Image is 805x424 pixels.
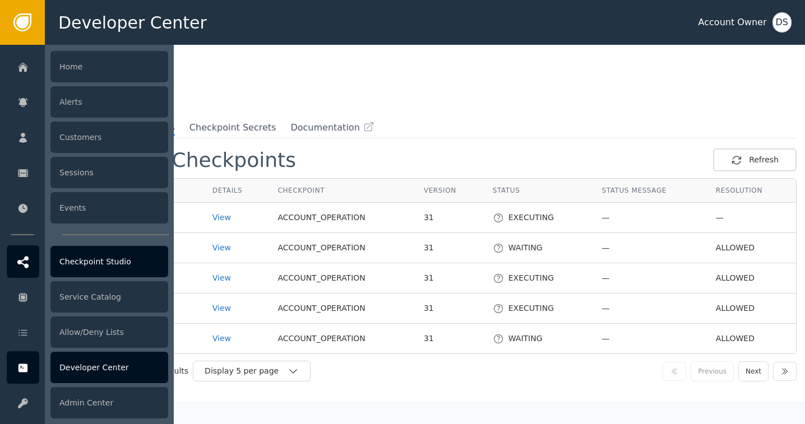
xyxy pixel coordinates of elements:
[593,203,707,233] td: —
[7,121,168,153] a: Customers
[7,351,168,384] a: Developer Center
[716,185,788,195] div: Resolution
[698,16,767,29] div: Account Owner
[50,122,168,153] div: Customers
[193,361,311,381] button: Display 5 per page
[205,365,288,377] div: Display 5 per page
[50,246,168,277] div: Checkpoint Studio
[50,281,168,313] div: Service Catalog
[189,121,276,134] span: Checkpoint Secrets
[593,324,707,353] td: —
[772,12,792,32] button: DS
[212,272,261,284] div: View
[7,316,168,348] a: Allow/Deny Lists
[7,50,168,83] a: Home
[415,263,484,293] td: 31
[593,233,707,263] td: —
[707,263,796,293] td: ALLOWED
[212,333,261,344] div: View
[7,245,168,278] a: Checkpoint Studio
[493,333,585,344] div: WAITING
[7,192,168,224] a: Events
[415,293,484,324] td: 31
[415,203,484,233] td: 31
[493,185,585,195] div: Status
[424,185,476,195] div: Version
[50,51,168,82] div: Home
[602,185,698,195] div: Status Message
[50,157,168,188] div: Sessions
[493,302,585,314] div: EXECUTING
[7,386,168,419] a: Admin Center
[50,86,168,118] div: Alerts
[277,185,406,195] div: Checkpoint
[290,121,359,134] span: Documentation
[7,86,168,118] a: Alerts
[50,316,168,348] div: Allow/Deny Lists
[212,212,261,223] div: View
[731,154,779,166] div: Refresh
[493,242,585,254] div: WAITING
[50,192,168,223] div: Events
[269,233,415,263] td: ACCOUNT_OPERATION
[7,156,168,189] a: Sessions
[50,387,168,418] div: Admin Center
[593,293,707,324] td: —
[707,233,796,263] td: ALLOWED
[415,233,484,263] td: 31
[707,203,796,233] td: —
[212,302,261,314] div: View
[493,212,585,223] div: EXECUTING
[212,185,261,195] div: Details
[707,293,796,324] td: ALLOWED
[269,293,415,324] td: ACCOUNT_OPERATION
[50,352,168,383] div: Developer Center
[593,263,707,293] td: —
[269,203,415,233] td: ACCOUNT_OPERATION
[269,263,415,293] td: ACCOUNT_OPERATION
[707,324,796,353] td: ALLOWED
[269,324,415,353] td: ACCOUNT_OPERATION
[493,272,585,284] div: EXECUTING
[7,281,168,313] a: Service Catalog
[415,324,484,353] td: 31
[58,10,207,35] span: Developer Center
[290,121,374,134] a: Documentation
[738,361,769,381] button: Next
[713,148,797,171] button: Refresh
[212,242,261,254] div: View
